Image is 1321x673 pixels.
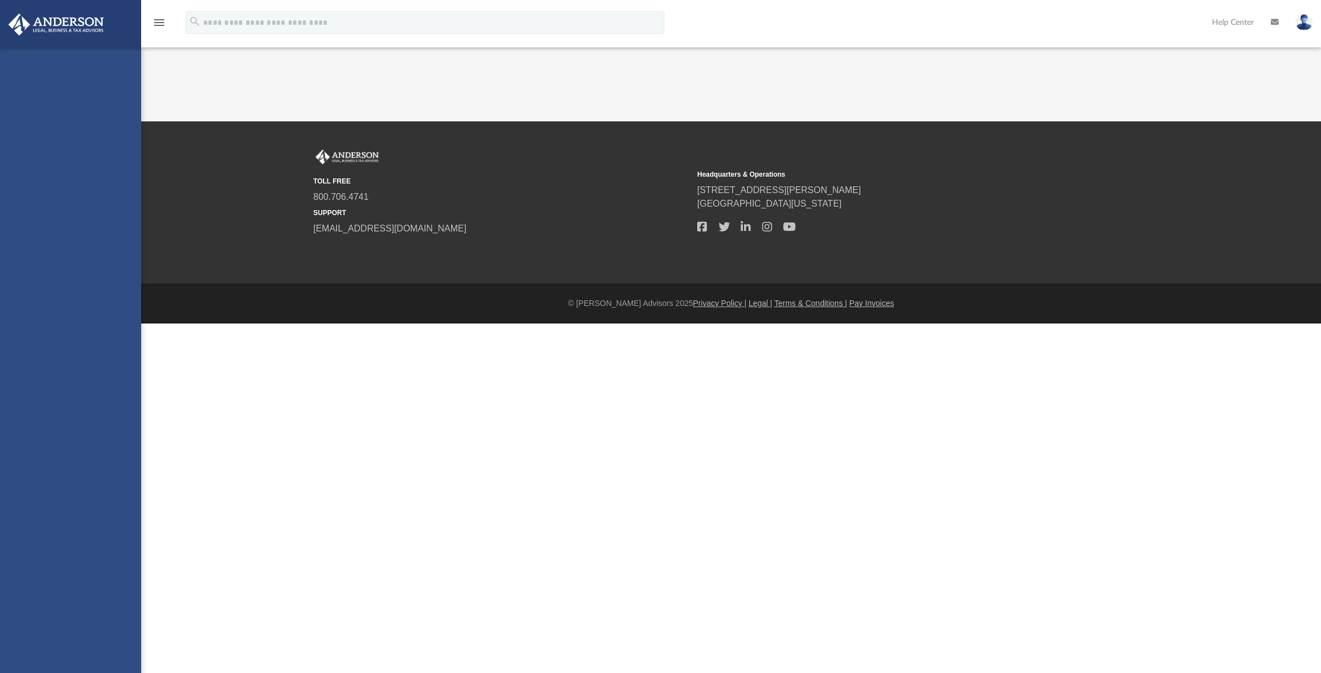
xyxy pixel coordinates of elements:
[697,169,1073,180] small: Headquarters & Operations
[697,199,842,208] a: [GEOGRAPHIC_DATA][US_STATE]
[313,176,689,186] small: TOLL FREE
[313,150,381,164] img: Anderson Advisors Platinum Portal
[152,16,166,29] i: menu
[1296,14,1313,30] img: User Pic
[749,299,772,308] a: Legal |
[693,299,747,308] a: Privacy Policy |
[775,299,847,308] a: Terms & Conditions |
[152,21,166,29] a: menu
[697,185,861,195] a: [STREET_ADDRESS][PERSON_NAME]
[189,15,201,28] i: search
[5,14,107,36] img: Anderson Advisors Platinum Portal
[141,298,1321,309] div: © [PERSON_NAME] Advisors 2025
[313,208,689,218] small: SUPPORT
[313,192,369,202] a: 800.706.4741
[849,299,894,308] a: Pay Invoices
[313,224,466,233] a: [EMAIL_ADDRESS][DOMAIN_NAME]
